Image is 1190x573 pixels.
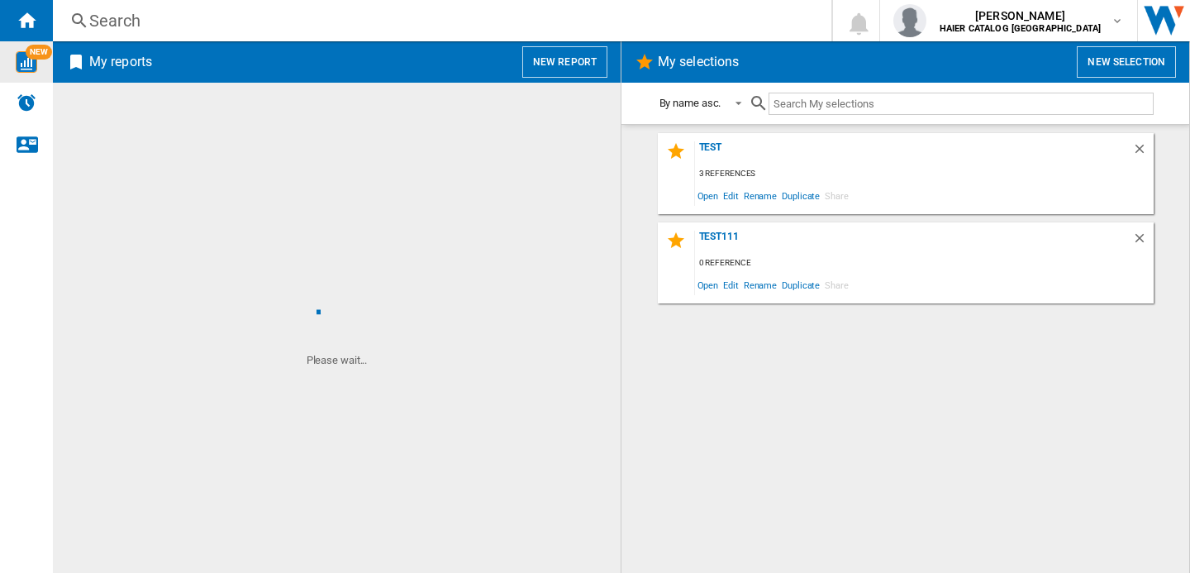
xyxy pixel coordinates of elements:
button: New report [522,46,607,78]
input: Search My selections [769,93,1153,115]
span: Share [822,184,851,207]
span: Duplicate [779,184,822,207]
span: [PERSON_NAME] [940,7,1101,24]
h2: My reports [86,46,155,78]
span: NEW [26,45,52,60]
span: Share [822,274,851,296]
span: Open [695,184,721,207]
img: profile.jpg [893,4,926,37]
h2: My selections [654,46,742,78]
span: Rename [741,274,779,296]
div: 3 references [695,164,1154,184]
img: alerts-logo.svg [17,93,36,112]
span: Duplicate [779,274,822,296]
span: Edit [721,184,741,207]
img: wise-card.svg [16,51,37,73]
button: New selection [1077,46,1176,78]
div: By name asc. [659,97,721,109]
span: Edit [721,274,741,296]
span: Open [695,274,721,296]
div: Test [695,141,1132,164]
div: Delete [1132,231,1154,253]
div: 0 reference [695,253,1154,274]
div: test111 [695,231,1132,253]
div: Delete [1132,141,1154,164]
span: Rename [741,184,779,207]
b: HAIER CATALOG [GEOGRAPHIC_DATA] [940,23,1101,34]
ng-transclude: Please wait... [307,354,368,366]
div: Search [89,9,788,32]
